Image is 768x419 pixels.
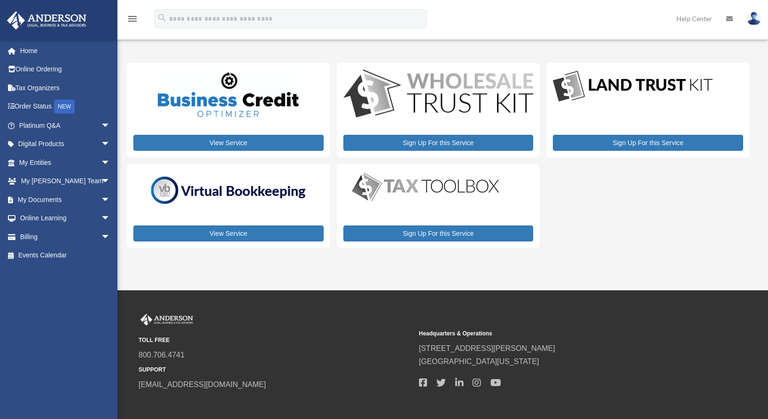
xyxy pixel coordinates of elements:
[7,78,124,97] a: Tax Organizers
[343,171,508,203] img: taxtoolbox_new-1.webp
[4,11,89,30] img: Anderson Advisors Platinum Portal
[553,70,713,104] img: LandTrust_lgo-1.jpg
[127,13,138,24] i: menu
[553,135,743,151] a: Sign Up For this Service
[101,153,120,172] span: arrow_drop_down
[343,70,534,120] img: WS-Trust-Kit-lgo-1.jpg
[7,97,124,116] a: Order StatusNEW
[139,314,195,326] img: Anderson Advisors Platinum Portal
[419,329,693,339] small: Headquarters & Operations
[133,135,324,151] a: View Service
[7,246,124,265] a: Events Calendar
[7,60,124,79] a: Online Ordering
[139,351,185,359] a: 800.706.4741
[101,209,120,228] span: arrow_drop_down
[101,116,120,135] span: arrow_drop_down
[7,116,124,135] a: Platinum Q&Aarrow_drop_down
[7,227,124,246] a: Billingarrow_drop_down
[7,190,124,209] a: My Documentsarrow_drop_down
[419,357,539,365] a: [GEOGRAPHIC_DATA][US_STATE]
[7,153,124,172] a: My Entitiesarrow_drop_down
[54,100,75,114] div: NEW
[157,13,167,23] i: search
[139,335,412,345] small: TOLL FREE
[7,135,120,154] a: Digital Productsarrow_drop_down
[101,172,120,191] span: arrow_drop_down
[343,225,534,241] a: Sign Up For this Service
[747,12,761,25] img: User Pic
[133,225,324,241] a: View Service
[419,344,555,352] a: [STREET_ADDRESS][PERSON_NAME]
[101,227,120,247] span: arrow_drop_down
[7,209,124,228] a: Online Learningarrow_drop_down
[127,16,138,24] a: menu
[139,365,412,375] small: SUPPORT
[7,172,124,191] a: My [PERSON_NAME] Teamarrow_drop_down
[139,380,266,388] a: [EMAIL_ADDRESS][DOMAIN_NAME]
[343,135,534,151] a: Sign Up For this Service
[7,41,124,60] a: Home
[101,190,120,209] span: arrow_drop_down
[101,135,120,154] span: arrow_drop_down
